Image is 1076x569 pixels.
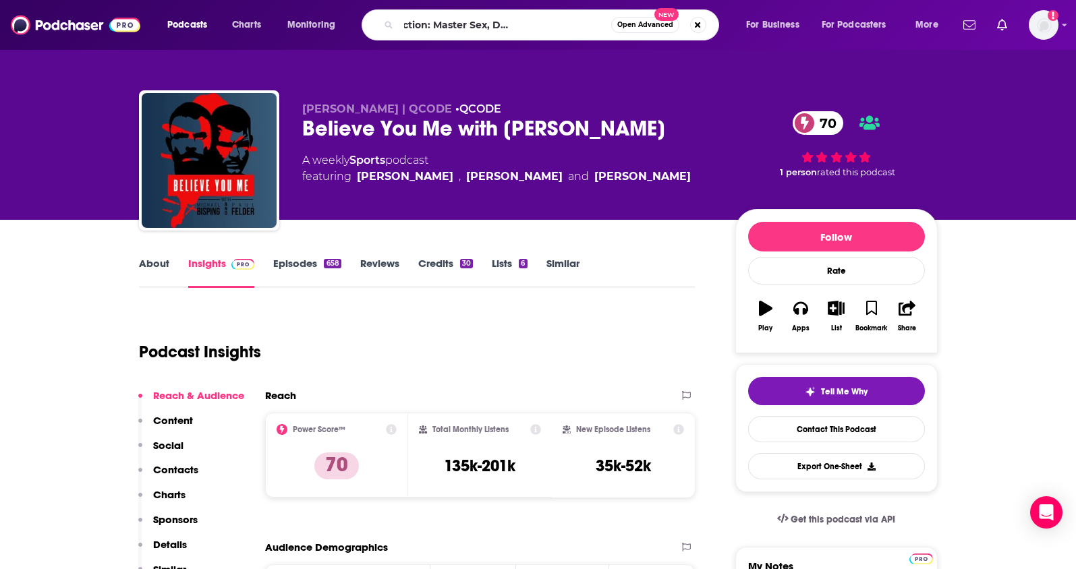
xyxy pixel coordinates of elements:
a: About [139,257,169,288]
h2: Reach [265,389,296,402]
a: Michael Bisping [357,169,453,185]
button: Show profile menu [1029,10,1058,40]
span: Charts [232,16,261,34]
button: open menu [278,14,353,36]
button: Follow [748,222,925,251]
button: Share [889,292,924,340]
button: Charts [138,488,186,513]
span: Open Advanced [617,22,673,28]
a: QCODE [459,102,501,115]
span: rated this podcast [817,167,895,177]
div: Share [898,324,916,332]
span: [PERSON_NAME] | QCODE [302,102,452,115]
span: More [915,16,938,34]
h3: 35k-52k [596,456,651,476]
span: Monitoring [287,16,335,34]
button: Apps [783,292,818,340]
a: Lists6 [492,257,527,288]
a: Paul Felder [594,169,691,185]
p: Sponsors [153,513,198,526]
span: Tell Me Why [821,386,868,397]
div: Rate [748,257,925,284]
h3: 135k-201k [444,456,515,476]
h2: New Episode Listens [576,425,650,434]
button: tell me why sparkleTell Me Why [748,377,925,405]
a: Anthony Smith [466,169,563,185]
a: Get this podcast via API [766,503,907,536]
span: New [654,8,679,21]
span: For Podcasters [822,16,886,34]
button: open menu [158,14,225,36]
p: Social [153,439,183,452]
h2: Total Monthly Listens [432,425,509,434]
a: Credits30 [418,257,473,288]
p: Details [153,538,187,551]
h1: Podcast Insights [139,342,261,362]
a: InsightsPodchaser Pro [188,257,255,288]
span: For Business [746,16,799,34]
button: Play [748,292,783,340]
a: Reviews [360,257,399,288]
button: List [818,292,853,340]
p: Reach & Audience [153,389,244,402]
svg: Add a profile image [1048,10,1058,21]
span: Logged in as kochristina [1029,10,1058,40]
a: Similar [546,257,579,288]
button: Reach & Audience [138,389,244,414]
button: open menu [737,14,816,36]
button: Social [138,439,183,464]
div: 30 [460,259,473,268]
a: Charts [223,14,269,36]
a: Show notifications dropdown [958,13,981,36]
div: A weekly podcast [302,152,691,185]
img: User Profile [1029,10,1058,40]
img: Podchaser Pro [231,259,255,270]
p: 70 [314,452,359,479]
a: Contact This Podcast [748,416,925,442]
div: 658 [324,259,341,268]
button: Content [138,414,193,439]
h2: Audience Demographics [265,541,388,553]
div: 6 [519,259,527,268]
img: Believe You Me with Michael Bisping [142,93,277,228]
span: , [459,169,461,185]
a: Show notifications dropdown [992,13,1013,36]
span: • [455,102,501,115]
span: Get this podcast via API [791,514,895,525]
div: Apps [792,324,810,332]
div: List [831,324,842,332]
div: Bookmark [855,324,887,332]
div: Play [758,324,772,332]
span: 70 [806,111,843,135]
img: tell me why sparkle [805,386,816,397]
span: and [568,169,589,185]
p: Content [153,414,193,427]
button: Bookmark [854,292,889,340]
input: Search podcasts, credits, & more... [399,14,611,36]
a: 70 [793,111,843,135]
button: Details [138,538,187,563]
a: Pro website [909,551,933,564]
span: 1 person [780,167,817,177]
div: 70 1 personrated this podcast [735,102,938,186]
a: Sports [349,154,385,167]
button: open menu [906,14,955,36]
span: Podcasts [167,16,207,34]
img: Podchaser - Follow, Share and Rate Podcasts [11,12,140,38]
span: featuring [302,169,691,185]
div: Open Intercom Messenger [1030,496,1063,529]
p: Contacts [153,463,198,476]
button: Contacts [138,463,198,488]
div: Search podcasts, credits, & more... [374,9,732,40]
a: Episodes658 [273,257,341,288]
button: Export One-Sheet [748,453,925,479]
button: open menu [813,14,906,36]
button: Open AdvancedNew [611,17,679,33]
button: Sponsors [138,513,198,538]
h2: Power Score™ [293,425,345,434]
img: Podchaser Pro [909,553,933,564]
p: Charts [153,488,186,501]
